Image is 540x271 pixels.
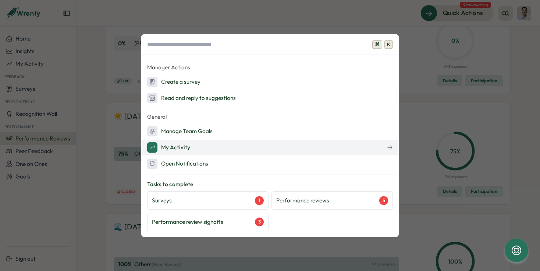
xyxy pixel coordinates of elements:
[147,159,208,169] div: Open Notifications
[255,196,264,205] div: 1
[372,40,382,49] span: ⌘
[147,77,200,87] div: Create a survey
[152,197,172,205] p: Surveys
[147,142,190,153] div: My Activity
[379,196,388,205] div: 5
[147,126,213,136] div: Manage Team Goals
[141,156,399,171] button: Open Notifications
[152,218,223,226] p: Performance review signoffs
[255,218,264,226] div: 3
[141,74,399,89] button: Create a survey
[147,93,236,103] div: Read and reply to suggestions
[141,111,399,122] p: General
[141,140,399,155] button: My Activity
[141,124,399,139] button: Manage Team Goals
[141,91,399,105] button: Read and reply to suggestions
[147,180,393,188] p: Tasks to complete
[384,40,393,49] span: K
[141,62,399,73] p: Manager Actions
[276,197,329,205] p: Performance reviews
